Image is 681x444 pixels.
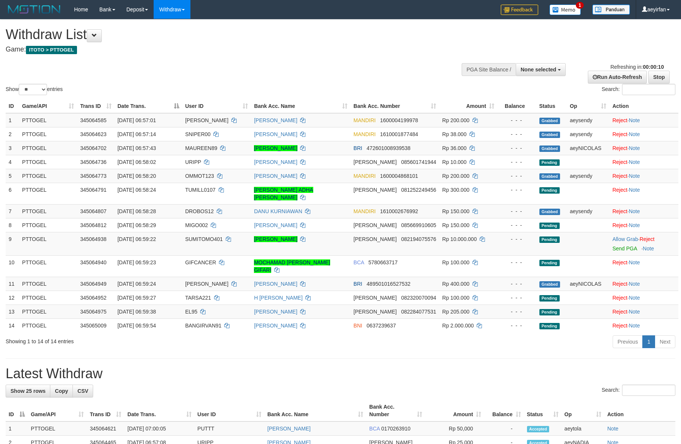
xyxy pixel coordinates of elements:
[521,67,556,73] span: None selected
[353,259,364,265] span: BCA
[353,222,397,228] span: [PERSON_NAME]
[6,335,278,345] div: Showing 1 to 14 of 14 entries
[567,141,609,155] td: aeyNICOLAS
[629,295,640,301] a: Note
[118,173,156,179] span: [DATE] 06:58:20
[195,421,264,436] td: PUTTT
[185,309,198,315] span: EL95
[642,335,655,348] a: 1
[185,323,222,329] span: BANGIRVAN91
[185,187,216,193] span: TUMILL0107
[254,309,297,315] a: [PERSON_NAME]
[609,318,678,332] td: ·
[539,323,560,329] span: Pending
[254,131,297,137] a: [PERSON_NAME]
[442,187,469,193] span: Rp 300.000
[118,159,156,165] span: [DATE] 06:58:02
[612,236,639,242] span: ·
[500,158,533,166] div: - - -
[254,173,297,179] a: [PERSON_NAME]
[609,204,678,218] td: ·
[254,295,302,301] a: H [PERSON_NAME]
[6,155,19,169] td: 4
[72,385,93,397] a: CSV
[185,236,223,242] span: SUMITOMO401
[500,280,533,288] div: - - -
[442,236,477,242] span: Rp 10.000.000
[254,222,297,228] a: [PERSON_NAME]
[609,218,678,232] td: ·
[609,169,678,183] td: ·
[643,245,654,252] a: Note
[369,426,380,432] span: BCA
[353,208,376,214] span: MANDIRI
[19,169,77,183] td: PTTOGEL
[609,141,678,155] td: ·
[118,145,156,151] span: [DATE] 06:57:43
[550,5,581,15] img: Button%20Memo.svg
[439,99,497,113] th: Amount: activate to sort column ascending
[629,159,640,165] a: Note
[6,46,447,53] h4: Game:
[612,187,627,193] a: Reject
[19,141,77,155] td: PTTOGEL
[612,173,627,179] a: Reject
[251,99,350,113] th: Bank Acc. Name: activate to sort column ascending
[612,309,627,315] a: Reject
[425,400,484,421] th: Amount: activate to sort column ascending
[6,255,19,277] td: 10
[353,173,376,179] span: MANDIRI
[609,183,678,204] td: ·
[613,335,643,348] a: Previous
[366,400,425,421] th: Bank Acc. Number: activate to sort column ascending
[115,99,182,113] th: Date Trans.: activate to sort column descending
[6,99,19,113] th: ID
[629,323,640,329] a: Note
[500,172,533,180] div: - - -
[185,222,208,228] span: MIGO002
[442,259,469,265] span: Rp 100.000
[539,159,560,166] span: Pending
[6,204,19,218] td: 7
[19,232,77,255] td: PTTOGEL
[80,208,106,214] span: 345064807
[629,131,640,137] a: Note
[610,64,664,70] span: Refreshing in:
[6,127,19,141] td: 2
[629,281,640,287] a: Note
[401,309,436,315] span: Copy 082284077531 to clipboard
[462,63,516,76] div: PGA Site Balance /
[124,421,194,436] td: [DATE] 07:00:05
[381,426,411,432] span: Copy 0170263910 to clipboard
[118,281,156,287] span: [DATE] 06:59:24
[442,309,469,315] span: Rp 205.000
[484,421,524,436] td: -
[567,113,609,127] td: aeysendy
[500,221,533,229] div: - - -
[380,131,418,137] span: Copy 1610001877484 to clipboard
[182,99,251,113] th: User ID: activate to sort column ascending
[539,260,560,266] span: Pending
[19,113,77,127] td: PTTOGEL
[195,400,264,421] th: User ID: activate to sort column ascending
[442,117,469,123] span: Rp 200.000
[629,259,640,265] a: Note
[609,99,678,113] th: Action
[6,232,19,255] td: 9
[640,236,655,242] a: Reject
[425,421,484,436] td: Rp 50,000
[80,236,106,242] span: 345064938
[609,291,678,305] td: ·
[6,113,19,127] td: 1
[353,236,397,242] span: [PERSON_NAME]
[185,208,214,214] span: DROBOS12
[629,222,640,228] a: Note
[442,281,469,287] span: Rp 400.000
[254,145,297,151] a: [PERSON_NAME]
[592,5,630,15] img: panduan.png
[19,318,77,332] td: PTTOGEL
[6,27,447,42] h1: Withdraw List
[567,99,609,113] th: Op: activate to sort column ascending
[442,173,469,179] span: Rp 200.000
[254,323,297,329] a: [PERSON_NAME]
